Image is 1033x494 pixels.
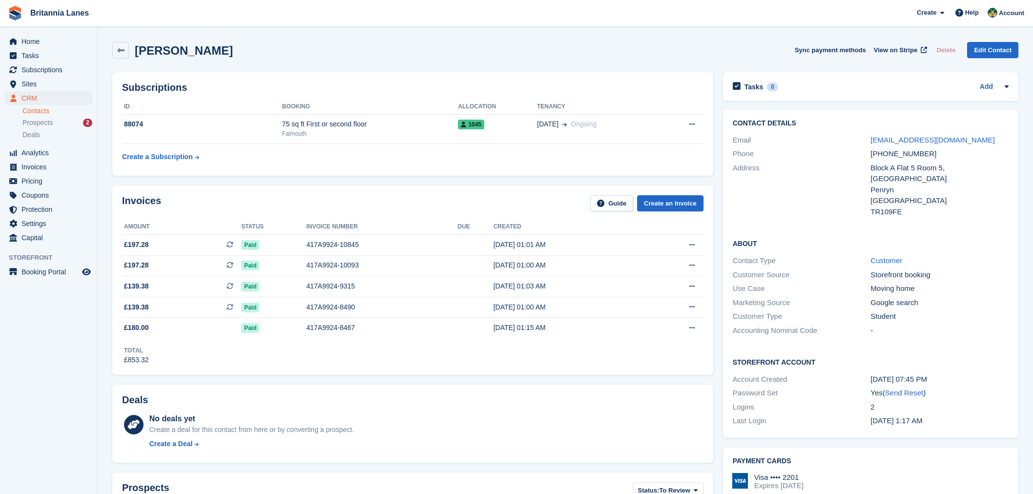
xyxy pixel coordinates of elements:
div: Address [733,163,871,218]
a: Create a Subscription [122,148,199,166]
div: Create a Deal [149,439,193,449]
h2: Storefront Account [733,357,1009,367]
span: Capital [21,231,80,245]
span: CRM [21,91,80,105]
button: Delete [932,42,959,58]
div: £853.32 [124,355,149,365]
h2: About [733,238,1009,248]
th: ID [122,99,282,115]
div: Total [124,346,149,355]
div: [DATE] 01:01 AM [494,240,644,250]
a: menu [5,188,92,202]
div: [DATE] 07:45 PM [870,374,1009,385]
span: Subscriptions [21,63,80,77]
div: 417A9924-9315 [307,281,458,291]
th: Booking [282,99,458,115]
div: Phone [733,148,871,160]
div: 2 [83,119,92,127]
time: 2025-05-29 00:17:21 UTC [870,416,922,425]
div: Penryn [870,185,1009,196]
span: £197.28 [124,240,149,250]
div: Account Created [733,374,871,385]
span: Paid [241,303,259,312]
span: Invoices [21,160,80,174]
a: Deals [22,130,92,140]
img: Nathan Kellow [988,8,997,18]
h2: Contact Details [733,120,1009,127]
span: Paid [241,282,259,291]
h2: [PERSON_NAME] [135,44,233,57]
div: Storefront booking [870,269,1009,281]
div: 417A9924-10093 [307,260,458,270]
span: Create [917,8,936,18]
div: Contact Type [733,255,871,267]
a: menu [5,160,92,174]
a: Britannia Lanes [26,5,93,21]
a: menu [5,217,92,230]
span: Analytics [21,146,80,160]
span: Booking Portal [21,265,80,279]
div: Student [870,311,1009,322]
th: Due [458,219,494,235]
div: Logins [733,402,871,413]
span: Storefront [9,253,97,263]
div: Moving home [870,283,1009,294]
div: Falmouth [282,129,458,138]
span: Protection [21,203,80,216]
span: Help [965,8,979,18]
div: [DATE] 01:00 AM [494,302,644,312]
span: £197.28 [124,260,149,270]
div: 75 sq ft First or second floor [282,119,458,129]
span: Deals [22,130,40,140]
a: menu [5,146,92,160]
span: 1045 [458,120,484,129]
span: Tasks [21,49,80,62]
div: 0 [767,82,778,91]
a: [EMAIL_ADDRESS][DOMAIN_NAME] [870,136,994,144]
span: £139.38 [124,281,149,291]
div: 2 [870,402,1009,413]
span: [DATE] [537,119,558,129]
a: View on Stripe [870,42,929,58]
a: menu [5,63,92,77]
th: Invoice number [307,219,458,235]
a: menu [5,174,92,188]
h2: Invoices [122,195,161,211]
a: menu [5,231,92,245]
div: Expires [DATE] [754,481,804,490]
a: menu [5,265,92,279]
h2: Tasks [744,82,764,91]
a: menu [5,35,92,48]
div: Use Case [733,283,871,294]
div: 417A9924-10845 [307,240,458,250]
h2: Payment cards [733,457,1009,465]
div: [DATE] 01:00 AM [494,260,644,270]
h2: Subscriptions [122,82,703,93]
div: 417A9924-8490 [307,302,458,312]
div: 88074 [122,119,282,129]
a: Add [980,82,993,93]
span: £180.00 [124,323,149,333]
div: Google search [870,297,1009,309]
div: Accounting Nominal Code [733,325,871,336]
span: View on Stripe [874,45,917,55]
span: Account [999,8,1024,18]
button: Sync payment methods [795,42,866,58]
span: Coupons [21,188,80,202]
span: Prospects [22,118,53,127]
a: Create an Invoice [637,195,703,211]
a: Contacts [22,106,92,116]
img: stora-icon-8386f47178a22dfd0bd8f6a31ec36ba5ce8667c1dd55bd0f319d3a0aa187defe.svg [8,6,22,21]
span: Paid [241,240,259,250]
div: Yes [870,388,1009,399]
a: Send Reset [885,389,923,397]
div: Last Login [733,415,871,427]
div: [DATE] 01:15 AM [494,323,644,333]
a: Prospects 2 [22,118,92,128]
div: [DATE] 01:03 AM [494,281,644,291]
span: Pricing [21,174,80,188]
span: ( ) [883,389,926,397]
div: Password Set [733,388,871,399]
span: Ongoing [571,120,597,128]
span: Paid [241,323,259,333]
